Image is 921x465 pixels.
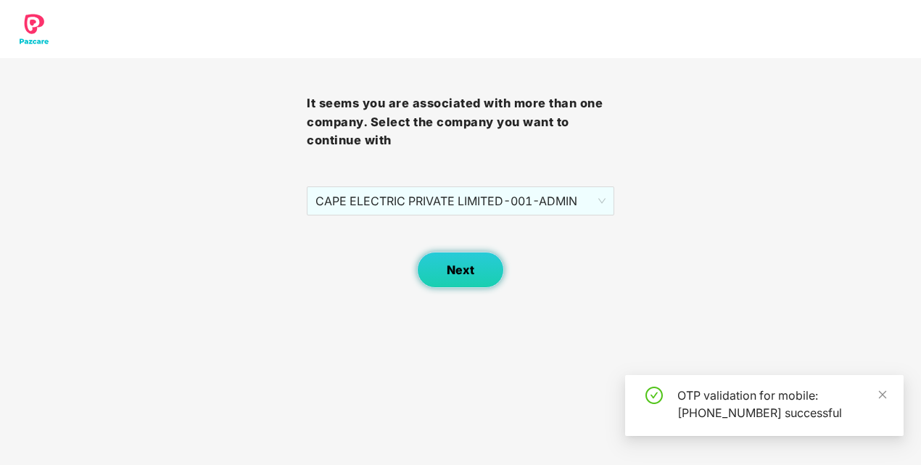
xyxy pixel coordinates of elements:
[645,387,663,404] span: check-circle
[315,187,605,215] span: CAPE ELECTRIC PRIVATE LIMITED - 001 - ADMIN
[417,252,504,288] button: Next
[307,94,614,150] h3: It seems you are associated with more than one company. Select the company you want to continue with
[677,387,886,421] div: OTP validation for mobile: [PHONE_NUMBER] successful
[877,390,888,400] span: close
[447,263,474,277] span: Next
